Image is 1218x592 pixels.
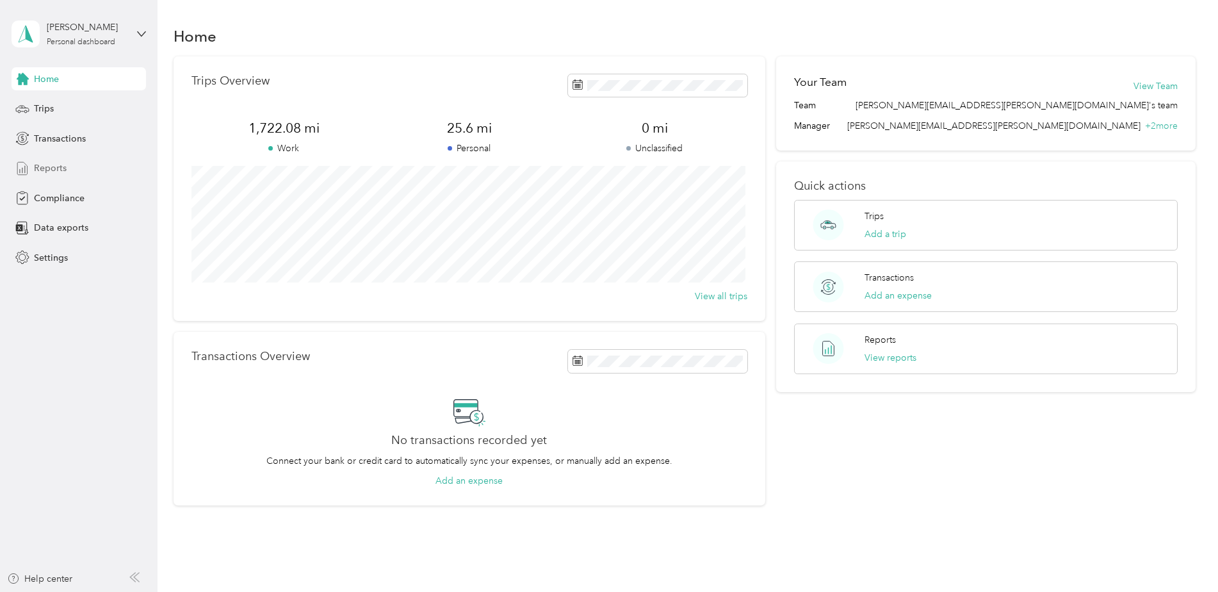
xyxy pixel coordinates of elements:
[865,333,896,347] p: Reports
[865,351,916,365] button: View reports
[562,142,747,155] p: Unclassified
[191,119,377,137] span: 1,722.08 mi
[865,271,914,284] p: Transactions
[865,210,884,223] p: Trips
[34,132,86,145] span: Transactions
[377,142,562,155] p: Personal
[865,289,932,302] button: Add an expense
[266,454,672,468] p: Connect your bank or credit card to automatically sync your expenses, or manually add an expense.
[847,120,1141,131] span: [PERSON_NAME][EMAIL_ADDRESS][PERSON_NAME][DOMAIN_NAME]
[794,74,847,90] h2: Your Team
[34,72,59,86] span: Home
[865,227,906,241] button: Add a trip
[794,119,830,133] span: Manager
[34,102,54,115] span: Trips
[191,350,310,363] p: Transactions Overview
[562,119,747,137] span: 0 mi
[695,290,747,303] button: View all trips
[34,221,88,234] span: Data exports
[191,74,270,88] p: Trips Overview
[794,179,1178,193] p: Quick actions
[1133,79,1178,93] button: View Team
[377,119,562,137] span: 25.6 mi
[34,192,85,205] span: Compliance
[47,21,127,34] div: [PERSON_NAME]
[391,434,547,447] h2: No transactions recorded yet
[191,142,377,155] p: Work
[856,99,1178,112] span: [PERSON_NAME][EMAIL_ADDRESS][PERSON_NAME][DOMAIN_NAME]'s team
[34,161,67,175] span: Reports
[435,474,503,488] button: Add an expense
[7,572,72,586] button: Help center
[174,29,216,43] h1: Home
[1146,520,1218,592] iframe: Everlance-gr Chat Button Frame
[34,251,68,265] span: Settings
[794,99,816,112] span: Team
[47,38,115,46] div: Personal dashboard
[1145,120,1178,131] span: + 2 more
